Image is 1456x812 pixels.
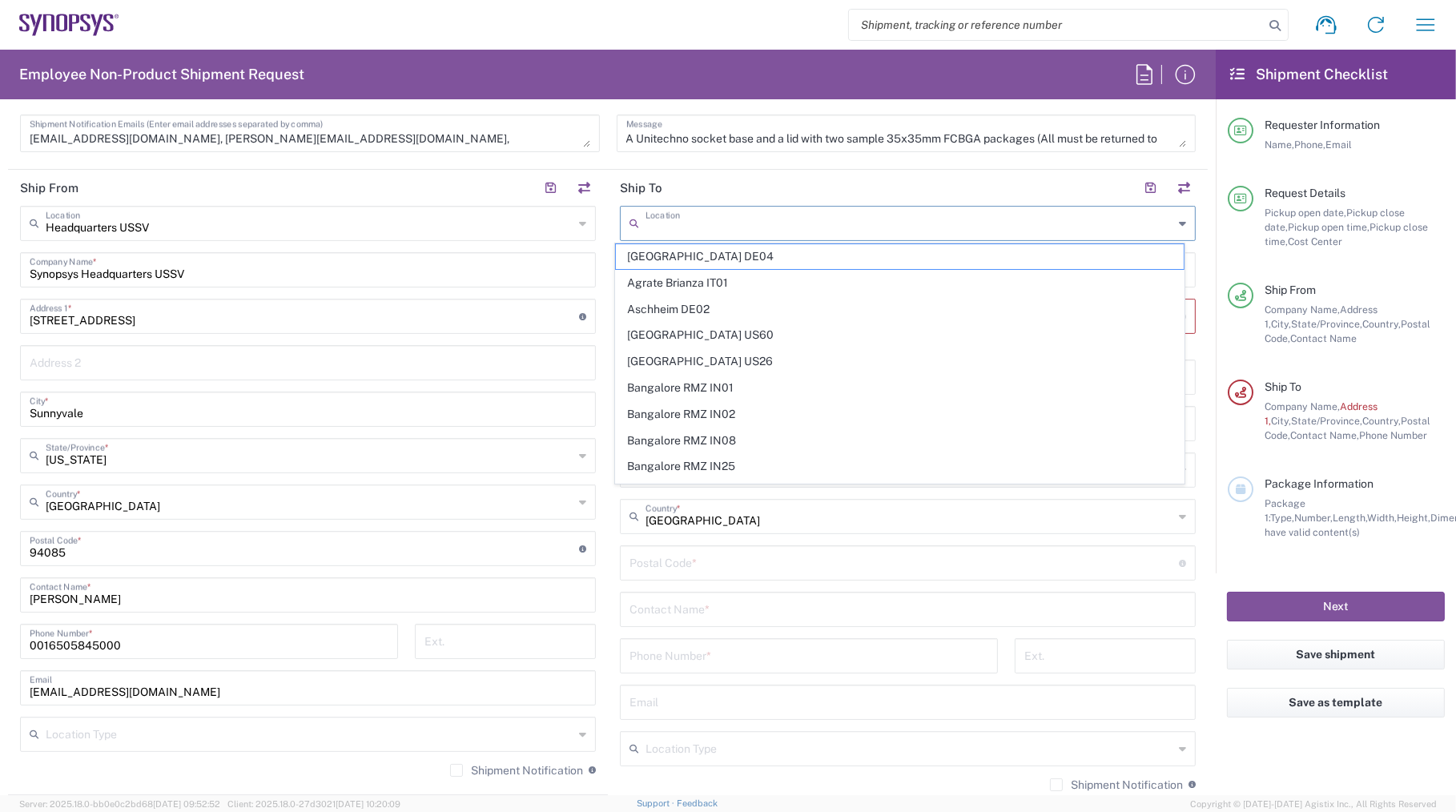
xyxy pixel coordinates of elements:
[616,402,1183,427] span: Bangalore RMZ IN02
[19,65,304,84] h2: Employee Non-Product Shipment Request
[1265,187,1345,199] span: Request Details
[616,480,1183,505] span: Bangalore RMZ IN33
[1265,477,1374,490] span: Package Information
[1227,640,1445,669] button: Save shipment
[1265,400,1340,412] span: Company Name,
[1397,512,1430,524] span: Height,
[19,799,220,809] span: Server: 2025.18.0-bb0e0c2bd68
[1290,429,1359,441] span: Contact Name,
[1362,415,1401,427] span: Country,
[616,349,1183,374] span: [GEOGRAPHIC_DATA] US26
[1359,429,1427,441] span: Phone Number
[1294,139,1325,151] span: Phone,
[616,271,1183,295] span: Agrate Brianza IT01
[227,799,400,809] span: Client: 2025.18.0-27d3021
[616,297,1183,322] span: Aschheim DE02
[336,799,400,809] span: [DATE] 10:20:09
[1290,332,1357,344] span: Contact Name
[1265,119,1380,131] span: Requester Information
[1190,797,1437,811] span: Copyright © [DATE]-[DATE] Agistix Inc., All Rights Reserved
[20,180,78,196] h2: Ship From
[1288,221,1370,233] span: Pickup open time,
[1230,65,1388,84] h2: Shipment Checklist
[1227,688,1445,718] button: Save as template
[1291,415,1362,427] span: State/Province,
[1294,512,1333,524] span: Number,
[1050,778,1183,791] label: Shipment Notification
[616,454,1183,479] span: Bangalore RMZ IN25
[1265,380,1301,393] span: Ship To
[1270,512,1294,524] span: Type,
[1333,512,1367,524] span: Length,
[616,376,1183,400] span: Bangalore RMZ IN01
[616,428,1183,453] span: Bangalore RMZ IN08
[637,798,677,808] a: Support
[1367,512,1397,524] span: Width,
[620,180,662,196] h2: Ship To
[1291,318,1362,330] span: State/Province,
[677,798,718,808] a: Feedback
[1265,303,1340,316] span: Company Name,
[616,323,1183,348] span: [GEOGRAPHIC_DATA] US60
[1271,318,1291,330] span: City,
[1265,139,1294,151] span: Name,
[1227,592,1445,621] button: Next
[1265,497,1305,524] span: Package 1:
[153,799,220,809] span: [DATE] 09:52:52
[1325,139,1352,151] span: Email
[849,10,1264,40] input: Shipment, tracking or reference number
[1362,318,1401,330] span: Country,
[1265,207,1346,219] span: Pickup open date,
[616,244,1183,269] span: [GEOGRAPHIC_DATA] DE04
[1288,235,1342,247] span: Cost Center
[450,764,583,777] label: Shipment Notification
[1265,283,1316,296] span: Ship From
[1271,415,1291,427] span: City,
